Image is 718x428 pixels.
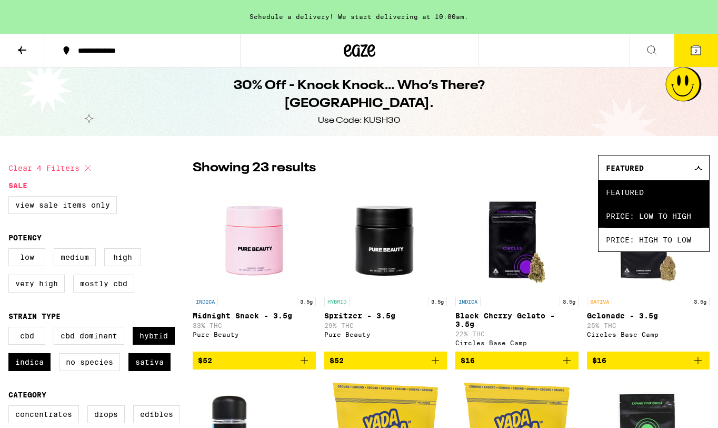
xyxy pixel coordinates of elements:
[324,352,447,369] button: Add to bag
[461,356,475,365] span: $16
[8,234,42,242] legend: Potency
[202,186,307,291] img: Pure Beauty - Midnight Snack - 3.5g
[54,327,124,345] label: CBD Dominant
[297,297,316,306] p: 3.5g
[324,312,447,320] p: Spritzer - 3.5g
[587,186,710,352] a: Open page for Gelonade - 3.5g from Circles Base Camp
[324,186,447,352] a: Open page for Spritzer - 3.5g from Pure Beauty
[198,356,212,365] span: $52
[455,330,579,337] p: 22% THC
[606,204,702,228] span: Price: Low to High
[54,248,96,266] label: Medium
[455,297,481,306] p: INDICA
[59,353,120,371] label: No Species
[8,155,94,181] button: Clear 4 filters
[8,196,117,214] label: View Sale Items Only
[8,391,46,399] legend: Category
[8,181,27,190] legend: Sale
[606,164,644,172] span: Featured
[133,405,180,423] label: Edibles
[193,352,316,369] button: Add to bag
[455,352,579,369] button: Add to bag
[464,186,570,291] img: Circles Base Camp - Black Cherry Gelato - 3.5g
[606,180,702,204] span: Featured
[455,339,579,346] div: Circles Base Camp
[324,331,447,338] div: Pure Beauty
[694,48,697,54] span: 2
[133,327,175,345] label: Hybrid
[8,248,45,266] label: Low
[8,327,45,345] label: CBD
[193,297,218,306] p: INDICA
[674,34,718,67] button: 2
[318,115,400,127] div: Use Code: KUSH30
[455,312,579,328] p: Black Cherry Gelato - 3.5g
[73,275,134,293] label: Mostly CBD
[560,297,579,306] p: 3.5g
[8,405,79,423] label: Concentrates
[193,159,316,177] p: Showing 23 results
[587,331,710,338] div: Circles Base Camp
[193,186,316,352] a: Open page for Midnight Snack - 3.5g from Pure Beauty
[691,297,710,306] p: 3.5g
[428,297,447,306] p: 3.5g
[330,356,344,365] span: $52
[104,248,141,266] label: High
[606,228,702,251] span: Price: High to Low
[167,77,551,113] h1: 30% Off - Knock Knock… Who’s There? [GEOGRAPHIC_DATA].
[193,331,316,338] div: Pure Beauty
[128,353,171,371] label: Sativa
[324,297,350,306] p: HYBRID
[595,186,701,291] img: Circles Base Camp - Gelonade - 3.5g
[6,7,76,16] span: Hi. Need any help?
[8,275,65,293] label: Very High
[8,312,61,320] legend: Strain Type
[592,356,606,365] span: $16
[8,353,51,371] label: Indica
[333,186,438,291] img: Pure Beauty - Spritzer - 3.5g
[587,322,710,329] p: 25% THC
[193,322,316,329] p: 33% THC
[587,352,710,369] button: Add to bag
[587,297,612,306] p: SATIVA
[324,322,447,329] p: 29% THC
[87,405,125,423] label: Drops
[587,312,710,320] p: Gelonade - 3.5g
[193,312,316,320] p: Midnight Snack - 3.5g
[455,186,579,352] a: Open page for Black Cherry Gelato - 3.5g from Circles Base Camp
